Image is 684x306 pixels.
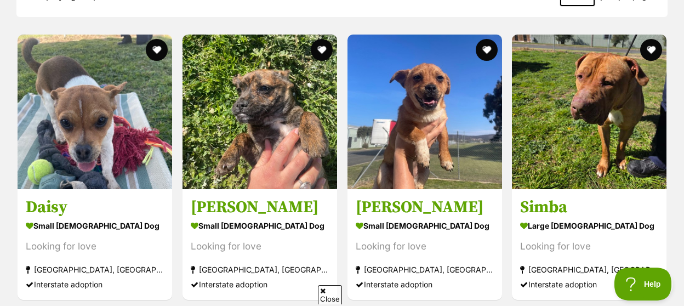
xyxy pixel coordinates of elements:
[512,35,666,189] img: Simba
[191,262,329,277] div: [GEOGRAPHIC_DATA], [GEOGRAPHIC_DATA]
[18,35,172,189] img: Daisy
[520,277,658,292] div: Interstate adoption
[347,189,502,300] a: [PERSON_NAME] small [DEMOGRAPHIC_DATA] Dog Looking for love [GEOGRAPHIC_DATA], [GEOGRAPHIC_DATA] ...
[183,189,337,300] a: [PERSON_NAME] small [DEMOGRAPHIC_DATA] Dog Looking for love [GEOGRAPHIC_DATA], [GEOGRAPHIC_DATA] ...
[356,239,494,254] div: Looking for love
[347,35,502,189] img: Donald
[318,285,342,304] span: Close
[191,197,329,218] h3: [PERSON_NAME]
[191,218,329,234] div: small [DEMOGRAPHIC_DATA] Dog
[356,197,494,218] h3: [PERSON_NAME]
[356,262,494,277] div: [GEOGRAPHIC_DATA], [GEOGRAPHIC_DATA]
[356,277,494,292] div: Interstate adoption
[475,39,497,61] button: favourite
[26,239,164,254] div: Looking for love
[183,35,337,189] img: Minnie
[26,262,164,277] div: [GEOGRAPHIC_DATA], [GEOGRAPHIC_DATA]
[26,277,164,292] div: Interstate adoption
[520,197,658,218] h3: Simba
[191,239,329,254] div: Looking for love
[520,218,658,234] div: large [DEMOGRAPHIC_DATA] Dog
[146,39,168,61] button: favourite
[614,268,673,301] iframe: Help Scout Beacon - Open
[26,197,164,218] h3: Daisy
[18,189,172,300] a: Daisy small [DEMOGRAPHIC_DATA] Dog Looking for love [GEOGRAPHIC_DATA], [GEOGRAPHIC_DATA] Intersta...
[520,239,658,254] div: Looking for love
[512,189,666,300] a: Simba large [DEMOGRAPHIC_DATA] Dog Looking for love [GEOGRAPHIC_DATA], [GEOGRAPHIC_DATA] Intersta...
[191,277,329,292] div: Interstate adoption
[520,262,658,277] div: [GEOGRAPHIC_DATA], [GEOGRAPHIC_DATA]
[356,218,494,234] div: small [DEMOGRAPHIC_DATA] Dog
[640,39,662,61] button: favourite
[311,39,333,61] button: favourite
[26,218,164,234] div: small [DEMOGRAPHIC_DATA] Dog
